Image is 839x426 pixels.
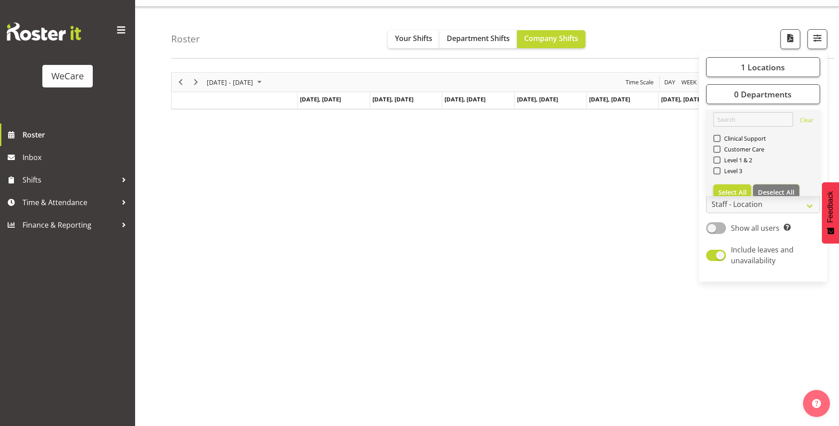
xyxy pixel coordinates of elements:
button: 0 Departments [706,84,820,104]
span: [DATE] - [DATE] [206,77,254,88]
button: Select All [713,184,752,201]
button: Filter Shifts [807,29,827,49]
button: Feedback - Show survey [822,182,839,243]
span: Day [663,77,676,88]
button: Previous [175,77,187,88]
span: 0 Departments [734,89,792,100]
span: Time & Attendance [23,196,117,209]
h4: Roster [171,34,200,44]
span: Feedback [826,191,834,223]
span: [DATE], [DATE] [444,95,485,103]
button: Company Shifts [517,30,585,48]
span: Inbox [23,151,131,164]
button: Department Shifts [440,30,517,48]
span: Level 3 [721,167,743,174]
button: Timeline Day [663,77,677,88]
img: Rosterit website logo [7,23,81,41]
button: Timeline Week [680,77,698,88]
span: Select All [718,188,747,197]
span: [DATE], [DATE] [517,95,558,103]
span: [DATE], [DATE] [661,95,702,103]
button: Deselect All [753,184,799,201]
button: Time Scale [624,77,655,88]
span: Week [680,77,698,88]
span: Clinical Support [721,135,766,142]
button: Next [190,77,202,88]
span: Level 1 & 2 [721,156,753,164]
div: WeCare [51,69,84,83]
span: Show all users [731,223,780,233]
div: Timeline Week of October 6, 2025 [171,72,803,110]
div: Previous [173,73,188,92]
button: 1 Locations [706,57,820,77]
input: Search [713,112,793,127]
span: Shifts [23,173,117,187]
span: Time Scale [625,77,654,88]
img: help-xxl-2.png [812,399,821,408]
span: Roster [23,128,131,142]
span: Customer Care [721,146,765,153]
button: Your Shifts [388,30,440,48]
span: Include leaves and unavailability [731,245,794,266]
span: Deselect All [758,188,794,197]
div: Next [188,73,204,92]
span: [DATE], [DATE] [372,95,413,103]
span: [DATE], [DATE] [300,95,341,103]
span: Department Shifts [447,33,510,43]
span: Your Shifts [395,33,432,43]
span: [DATE], [DATE] [589,95,630,103]
button: Download a PDF of the roster according to the set date range. [780,29,800,49]
button: October 06 - 12, 2025 [205,77,266,88]
a: Clear [800,116,813,127]
span: 1 Locations [741,62,785,73]
span: Finance & Reporting [23,218,117,232]
span: Company Shifts [524,33,578,43]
